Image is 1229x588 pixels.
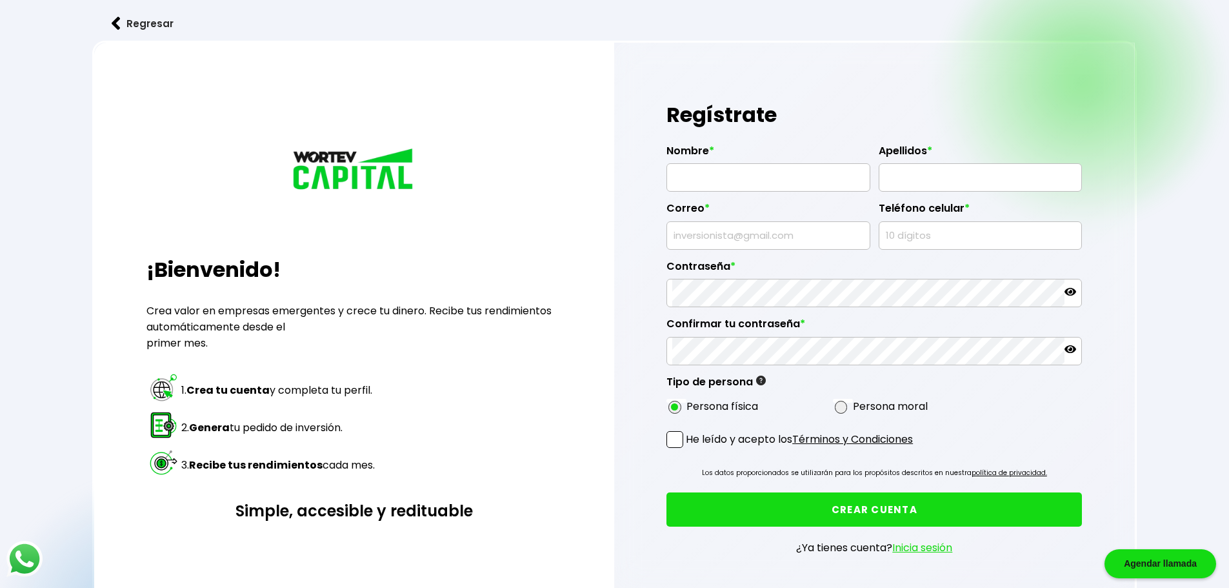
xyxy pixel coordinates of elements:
[686,398,758,414] label: Persona física
[186,383,270,398] strong: Crea tu cuenta
[6,541,43,577] img: logos_whatsapp-icon.242b2217.svg
[972,468,1047,478] a: política de privacidad.
[672,222,864,249] input: inversionista@gmail.com
[181,372,375,408] td: 1. y completa tu perfil.
[666,318,1082,337] label: Confirmar tu contraseña
[181,447,375,483] td: 3. cada mes.
[686,431,913,447] p: He leído y acepto los
[792,432,913,447] a: Términos y Condiciones
[92,6,1137,41] a: flecha izquierdaRegresar
[666,145,870,164] label: Nombre
[892,540,952,555] a: Inicia sesión
[290,147,419,194] img: logo_wortev_capital
[148,447,179,478] img: paso 3
[181,409,375,445] td: 2. tu pedido de inversión.
[796,540,952,556] p: ¿Ya tienes cuenta?
[666,376,766,395] label: Tipo de persona
[756,376,766,385] img: gfR76cHglkPwleuBLjWdxeZVvX9Wp6JBDmjRYY8JYDQn16A2ICN00zLTgIroGa6qie5tIuWH7V3AapTKqzv+oMZsGfMUqL5JM...
[148,372,179,403] img: paso 1
[146,303,562,351] p: Crea valor en empresas emergentes y crece tu dinero. Recibe tus rendimientos automáticamente desd...
[702,467,1047,480] p: Los datos proporcionados se utilizarán para los propósitos descritos en nuestra
[853,398,928,414] label: Persona moral
[146,500,562,522] h3: Simple, accesible y redituable
[884,222,1077,249] input: 10 dígitos
[666,260,1082,279] label: Contraseña
[1104,549,1216,578] div: Agendar llamada
[666,202,870,221] label: Correo
[148,410,179,440] img: paso 2
[879,145,1083,164] label: Apellidos
[666,492,1082,527] button: CREAR CUENTA
[146,254,562,285] h2: ¡Bienvenido!
[879,202,1083,221] label: Teléfono celular
[112,17,121,30] img: flecha izquierda
[189,420,230,435] strong: Genera
[189,458,323,472] strong: Recibe tus rendimientos
[666,96,1082,134] h1: Regístrate
[92,6,193,41] button: Regresar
